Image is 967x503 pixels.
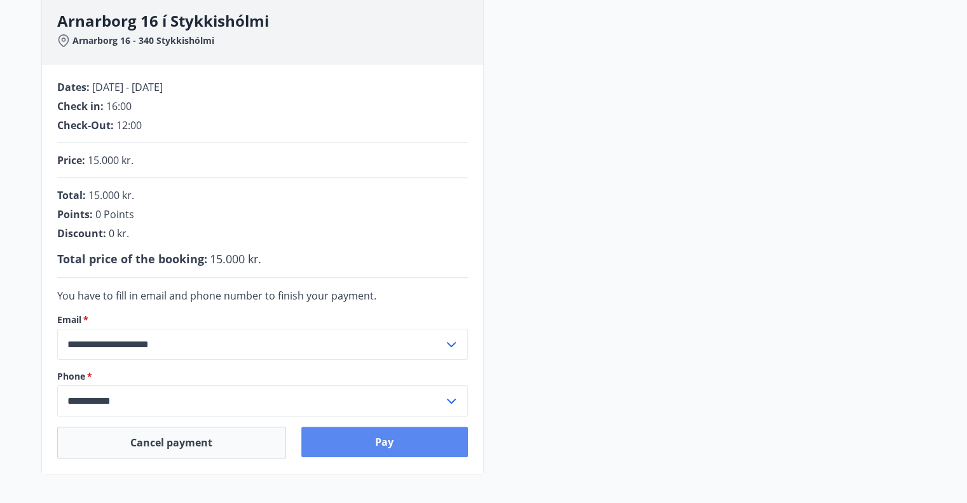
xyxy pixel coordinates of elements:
[116,118,142,132] span: 12:00
[57,314,468,326] label: Email
[57,153,85,167] span: Price :
[109,226,129,240] span: 0 kr.
[57,10,483,32] h3: Arnarborg 16 í Stykkishólmi
[57,118,114,132] span: Check-Out :
[88,188,134,202] span: 15.000 kr.
[57,251,207,266] span: Total price of the booking :
[301,427,468,457] button: Pay
[57,188,86,202] span: Total :
[57,80,90,94] span: Dates :
[57,427,287,458] button: Cancel payment
[57,99,104,113] span: Check in :
[95,207,134,221] span: 0 Points
[72,34,214,47] span: Arnarborg 16 - 340 Stykkishólmi
[57,289,376,303] span: You have to fill in email and phone number to finish your payment.
[57,207,93,221] span: Points :
[88,153,134,167] span: 15.000 kr.
[210,251,261,266] span: 15.000 kr.
[57,226,106,240] span: Discount :
[106,99,132,113] span: 16:00
[57,370,468,383] label: Phone
[92,80,163,94] span: [DATE] - [DATE]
